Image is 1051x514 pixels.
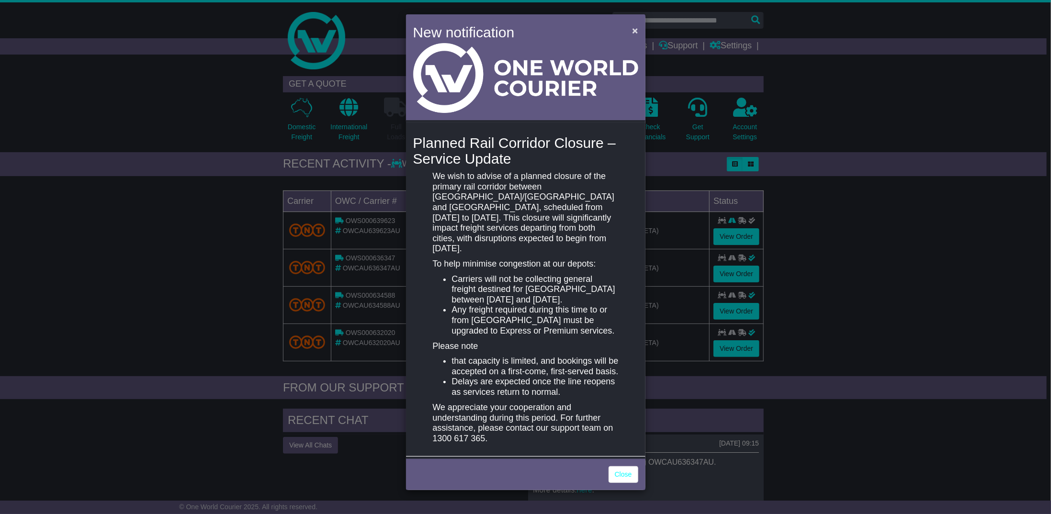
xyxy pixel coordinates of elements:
li: that capacity is limited, and bookings will be accepted on a first-come, first-served basis. [452,356,618,377]
p: Please note [432,341,618,352]
li: Any freight required during this time to or from [GEOGRAPHIC_DATA] must be upgraded to Express or... [452,305,618,336]
li: Carriers will not be collecting general freight destined for [GEOGRAPHIC_DATA] between [DATE] and... [452,274,618,305]
img: Light [413,43,638,113]
button: Close [627,21,643,40]
p: We wish to advise of a planned closure of the primary rail corridor between [GEOGRAPHIC_DATA]/[GE... [432,171,618,254]
h4: New notification [413,22,619,43]
p: We appreciate your cooperation and understanding during this period. For further assistance, plea... [432,402,618,444]
span: × [632,25,638,36]
a: Close [609,466,638,483]
p: To help minimise congestion at our depots: [432,259,618,269]
h4: Planned Rail Corridor Closure – Service Update [413,135,638,167]
li: Delays are expected once the line reopens as services return to normal. [452,377,618,397]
